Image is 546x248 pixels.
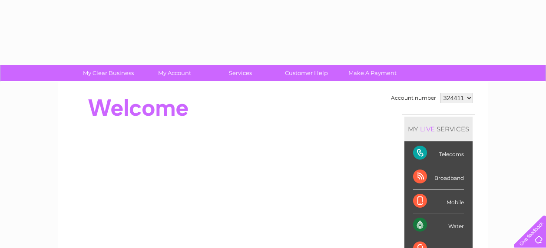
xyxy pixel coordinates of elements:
[413,141,464,165] div: Telecoms
[73,65,144,81] a: My Clear Business
[413,189,464,213] div: Mobile
[337,65,408,81] a: Make A Payment
[139,65,210,81] a: My Account
[205,65,276,81] a: Services
[413,213,464,237] div: Water
[404,117,473,141] div: MY SERVICES
[418,125,437,133] div: LIVE
[271,65,342,81] a: Customer Help
[413,165,464,189] div: Broadband
[389,91,438,105] td: Account number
